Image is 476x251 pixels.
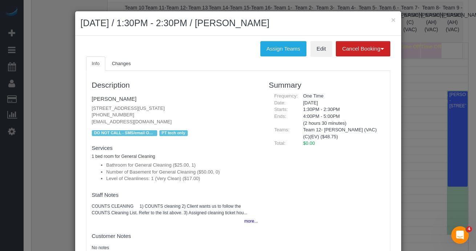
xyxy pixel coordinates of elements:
[260,41,306,56] button: Assign Teams
[106,169,258,176] li: Number of Basement for General Cleaning ($50.00, 0)
[106,175,258,182] li: Level of Cleanliness: 1 (Very Clean) ($17.00)
[92,130,157,136] span: DO NOT CALL - SMS/email ONLY!
[106,162,258,169] li: Bathroom for General Cleaning ($25.00, 1)
[274,113,286,119] span: Ends:
[92,192,258,198] h4: Staff Notes
[336,41,390,56] button: Cancel Booking
[92,245,258,251] pre: No notes
[298,93,385,100] div: One Time
[240,216,258,227] button: more...
[92,233,258,239] h4: Customer Notes
[106,56,137,71] a: Changes
[92,81,258,89] h3: Description
[92,145,258,151] h4: Services
[269,81,384,89] h3: Summary
[303,140,315,146] span: $0.00
[274,140,285,146] span: Total:
[92,203,258,216] pre: COUNTS CLEANING 1) COUNTS cleaning 2) Client wants us to follow the COUNTS Cleaning List. Refer t...
[310,41,332,56] a: Edit
[451,226,469,244] iframe: Intercom live chat
[298,113,385,127] div: 4:00PM - 5:00PM (2 hours 30 minutes)
[298,106,385,113] div: 1:30PM - 2:30PM
[298,100,385,107] div: [DATE]
[466,226,472,232] span: 4
[391,16,395,24] button: ×
[274,107,288,112] span: Starts:
[159,130,188,136] span: PT tech only
[112,61,131,66] span: Changes
[92,154,258,159] h5: 1 bed room for General Cleaning
[92,96,137,102] a: [PERSON_NAME]
[303,127,379,140] li: Team 12- [PERSON_NAME] (VAC)(C)(EV) ($48.75)
[92,61,100,66] span: Info
[274,100,285,105] span: Date:
[92,105,258,125] p: [STREET_ADDRESS][US_STATE] [PHONE_NUMBER] [EMAIL_ADDRESS][DOMAIN_NAME]
[86,56,106,71] a: Info
[274,93,298,99] span: Frequency:
[274,127,289,132] span: Teams:
[81,17,396,30] h2: [DATE] / 1:30PM - 2:30PM / [PERSON_NAME]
